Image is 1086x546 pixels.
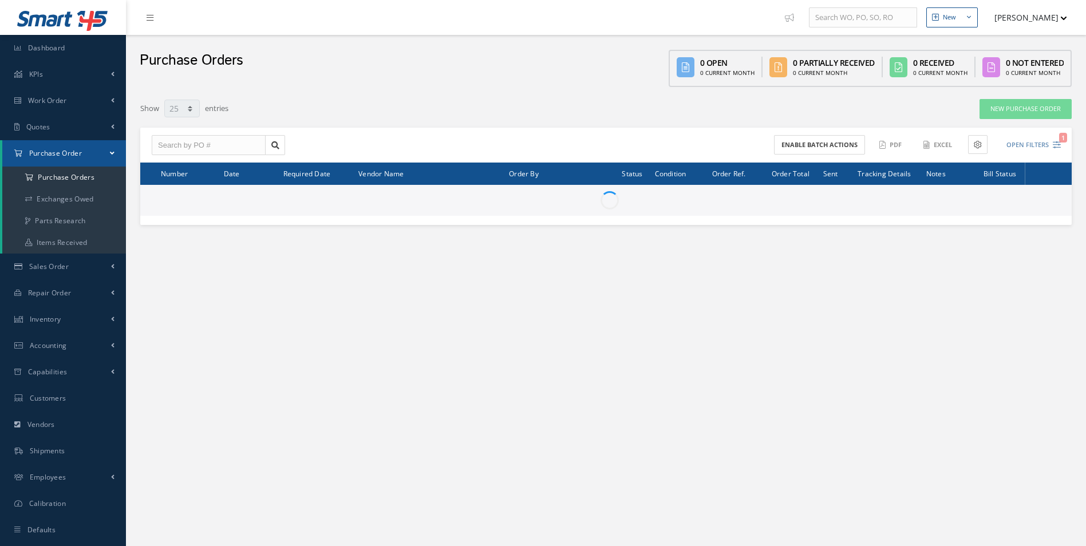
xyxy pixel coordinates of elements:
span: Tracking Details [858,168,911,179]
div: 0 Current Month [700,69,755,77]
span: Sent [823,168,838,179]
span: Calibration [29,498,66,508]
button: PDF [874,135,909,155]
button: [PERSON_NAME] [984,6,1067,29]
span: Work Order [28,96,67,105]
a: New Purchase Order [980,99,1072,119]
div: 0 Current Month [1006,69,1064,77]
span: Order By [509,168,539,179]
span: Capabilities [28,367,68,377]
span: 1 [1059,133,1067,143]
button: New [926,7,978,27]
span: Condition [655,168,686,179]
a: Purchase Orders [2,167,126,188]
span: Vendor Name [358,168,404,179]
input: Search WO, PO, SO, RO [809,7,917,28]
div: 0 Not Entered [1006,57,1064,69]
button: Open Filters1 [996,136,1061,155]
span: Quotes [26,122,50,132]
span: Number [161,168,188,179]
span: Vendors [27,420,55,429]
button: Enable batch actions [774,135,865,155]
a: Purchase Order [2,140,126,167]
div: 0 Current Month [793,69,875,77]
input: Search by PO # [152,135,266,156]
span: Order Ref. [712,168,746,179]
a: Exchanges Owed [2,188,126,210]
div: 0 Current Month [913,69,967,77]
label: entries [205,98,228,114]
span: Purchase Order [29,148,82,158]
span: Customers [30,393,66,403]
span: Required Date [283,168,331,179]
span: Employees [30,472,66,482]
span: Status [622,168,642,179]
span: Repair Order [28,288,72,298]
span: Bill Status [984,168,1016,179]
a: Parts Research [2,210,126,232]
span: Accounting [30,341,67,350]
a: Items Received [2,232,126,254]
span: Shipments [30,446,65,456]
button: Excel [918,135,959,155]
span: Date [224,168,240,179]
div: 0 Received [913,57,967,69]
span: Inventory [30,314,61,324]
div: New [943,13,956,22]
span: Notes [926,168,946,179]
span: Defaults [27,525,56,535]
span: KPIs [29,69,43,79]
span: Sales Order [29,262,69,271]
span: Order Total [772,168,809,179]
h2: Purchase Orders [140,52,243,69]
label: Show [140,98,159,114]
span: Dashboard [28,43,65,53]
div: 0 Open [700,57,755,69]
div: 0 Partially Received [793,57,875,69]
